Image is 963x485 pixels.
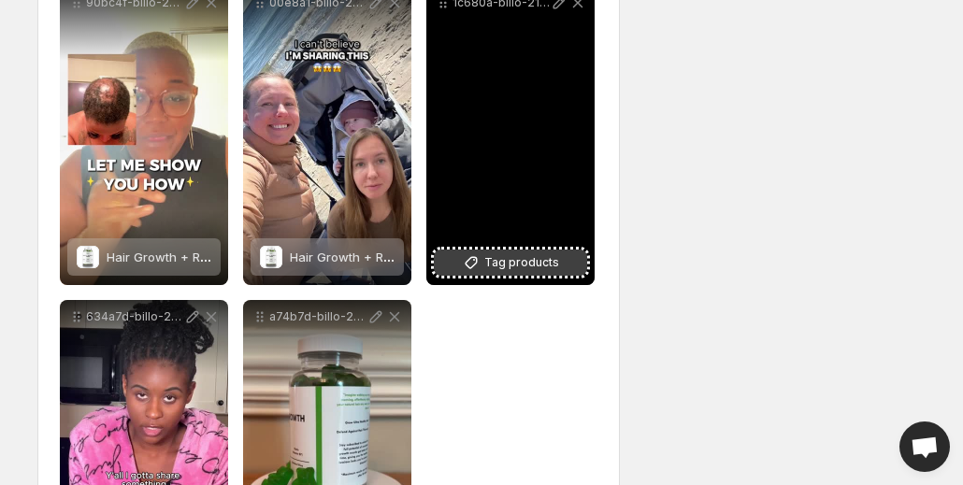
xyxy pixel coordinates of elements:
span: Hair Growth + Regrowth Gummy Vitamin (1-Month Supply) [107,250,445,264]
a: Open chat [899,421,950,472]
span: Hair Growth + Regrowth Gummy Vitamin (1-Month Supply) [290,250,628,264]
p: a74b7d-billo-212936-final [269,309,367,324]
button: Tag products [434,250,587,276]
img: Hair Growth + Regrowth Gummy Vitamin (1-Month Supply) [260,246,282,268]
img: Hair Growth + Regrowth Gummy Vitamin (1-Month Supply) [77,246,99,268]
span: Tag products [484,253,559,272]
p: 634a7d-billo-212933-final [86,309,183,324]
